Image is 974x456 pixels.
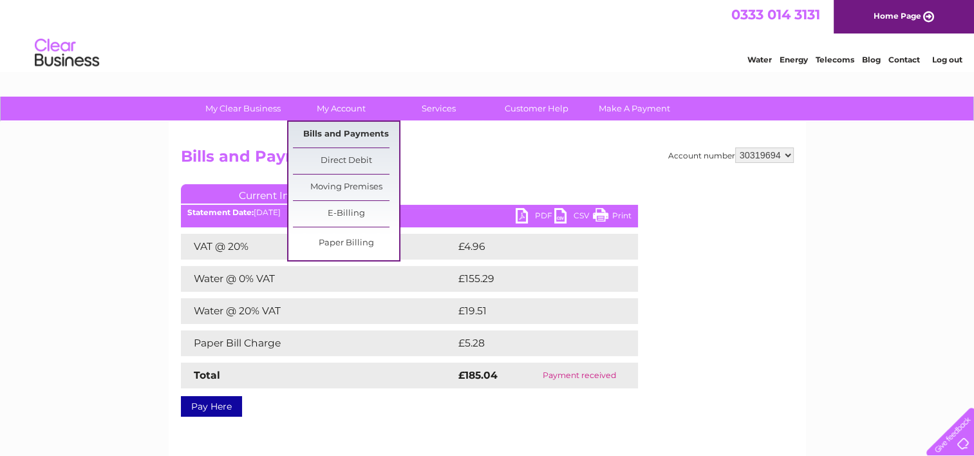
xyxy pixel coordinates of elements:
[181,147,794,172] h2: Bills and Payments
[747,55,772,64] a: Water
[862,55,881,64] a: Blog
[293,201,399,227] a: E-Billing
[181,234,455,260] td: VAT @ 20%
[516,208,554,227] a: PDF
[581,97,688,120] a: Make A Payment
[183,7,792,62] div: Clear Business is a trading name of Verastar Limited (registered in [GEOGRAPHIC_DATA] No. 3667643...
[293,231,399,256] a: Paper Billing
[181,208,638,217] div: [DATE]
[932,55,962,64] a: Log out
[458,369,498,381] strong: £185.04
[181,396,242,417] a: Pay Here
[455,234,608,260] td: £4.96
[668,147,794,163] div: Account number
[521,363,638,388] td: Payment received
[593,208,632,227] a: Print
[293,148,399,174] a: Direct Debit
[293,175,399,200] a: Moving Premises
[455,330,608,356] td: £5.28
[181,184,374,204] a: Current Invoice
[483,97,590,120] a: Customer Help
[386,97,492,120] a: Services
[293,122,399,147] a: Bills and Payments
[554,208,593,227] a: CSV
[288,97,394,120] a: My Account
[187,207,254,217] b: Statement Date:
[190,97,296,120] a: My Clear Business
[455,298,610,324] td: £19.51
[34,33,100,73] img: logo.png
[194,369,220,381] strong: Total
[181,266,455,292] td: Water @ 0% VAT
[816,55,854,64] a: Telecoms
[888,55,920,64] a: Contact
[731,6,820,23] a: 0333 014 3131
[455,266,614,292] td: £155.29
[181,298,455,324] td: Water @ 20% VAT
[780,55,808,64] a: Energy
[181,330,455,356] td: Paper Bill Charge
